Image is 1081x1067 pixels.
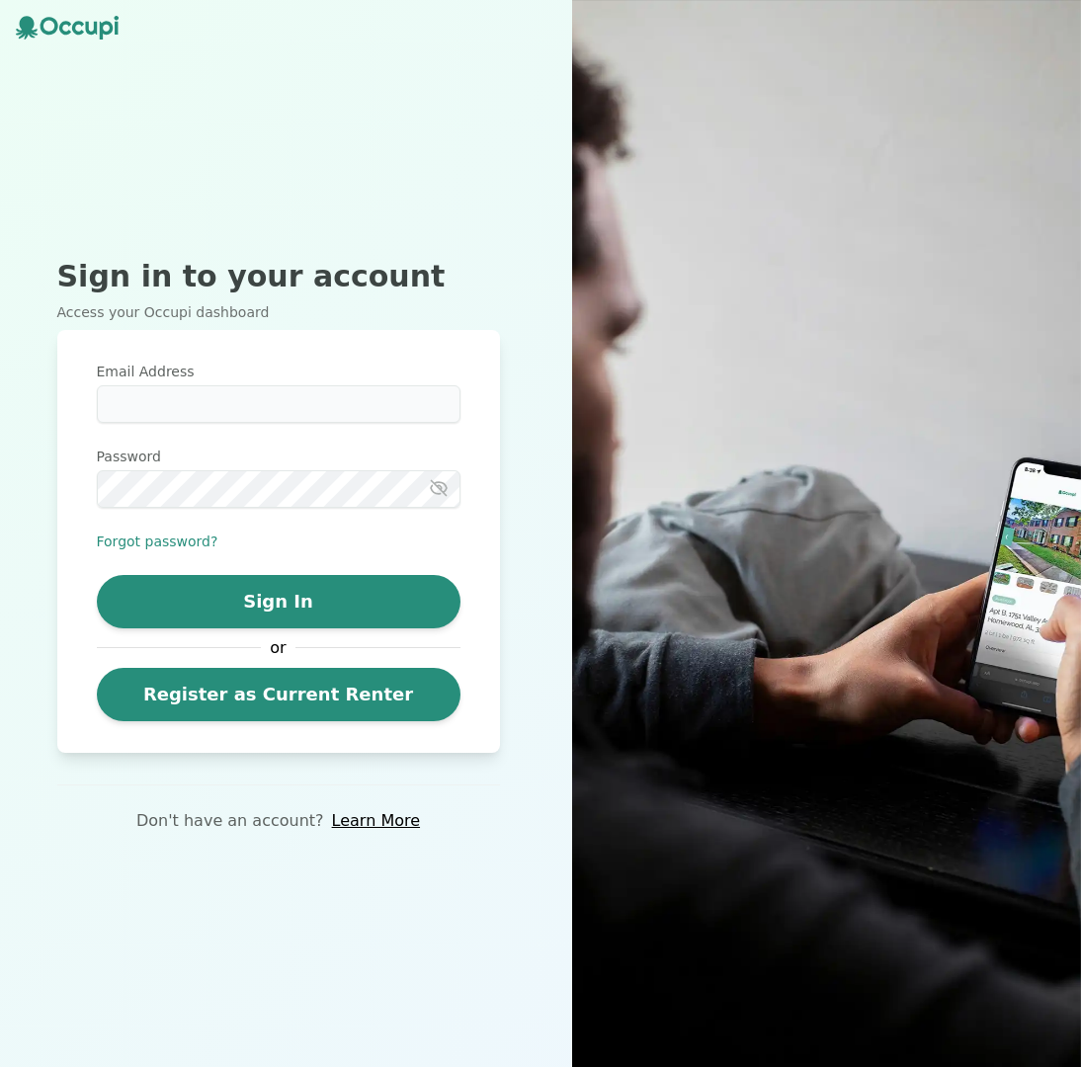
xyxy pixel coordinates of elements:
button: Forgot password? [97,532,218,551]
p: Access your Occupi dashboard [57,302,500,322]
label: Email Address [97,362,460,381]
p: Don't have an account? [136,809,324,833]
a: Learn More [332,809,420,833]
button: Sign In [97,575,460,628]
label: Password [97,447,460,466]
span: or [261,636,296,660]
a: Register as Current Renter [97,668,460,721]
h2: Sign in to your account [57,259,500,294]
